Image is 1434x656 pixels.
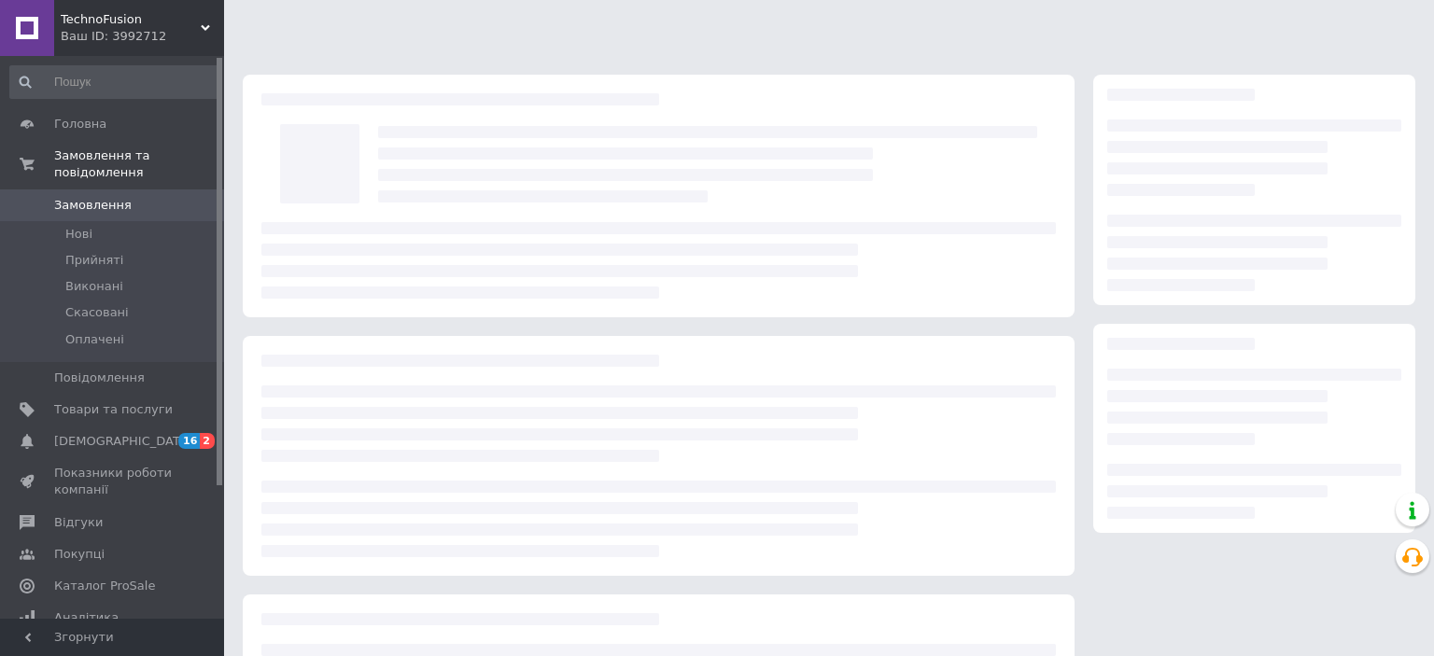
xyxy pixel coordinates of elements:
span: Аналітика [54,609,119,626]
span: Показники роботи компанії [54,465,173,498]
span: Нові [65,226,92,243]
span: [DEMOGRAPHIC_DATA] [54,433,192,450]
div: Ваш ID: 3992712 [61,28,224,45]
span: Замовлення та повідомлення [54,147,224,181]
span: Каталог ProSale [54,578,155,594]
span: Прийняті [65,252,123,269]
span: Скасовані [65,304,129,321]
span: Головна [54,116,106,133]
span: 16 [178,433,200,449]
span: 2 [200,433,215,449]
span: Виконані [65,278,123,295]
span: Оплачені [65,331,124,348]
span: Відгуки [54,514,103,531]
span: Повідомлення [54,370,145,386]
span: Замовлення [54,197,132,214]
input: Пошук [9,65,220,99]
span: Покупці [54,546,105,563]
span: TechnoFusion [61,11,201,28]
span: Товари та послуги [54,401,173,418]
